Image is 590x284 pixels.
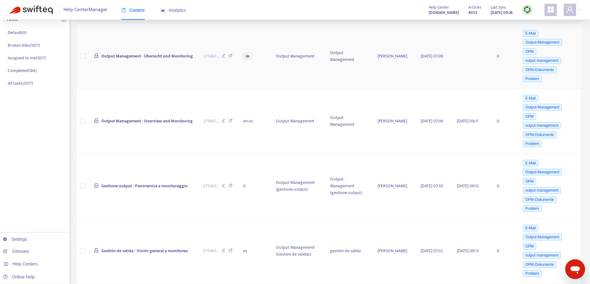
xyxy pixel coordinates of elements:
img: Swifteq [9,6,53,14]
iframe: Schaltfläche zum Öffnen des Messaging-Fensters [565,259,585,279]
span: Output-Management [523,234,562,240]
a: Online Help [3,274,35,279]
span: [DATE] 09:11 [457,117,478,125]
td: Output-Management (Gestion de salidas) [271,218,325,283]
td: Output Management [271,89,325,154]
span: Output Management - Overview and Monitoring [101,117,193,125]
span: E-Mail [523,225,538,231]
span: 275467 ... [203,118,219,125]
span: Output Management - Übersicht und Monitoring [101,53,193,60]
span: OPM [523,48,536,55]
span: Output-Management [523,104,562,111]
td: Output-Management (gestione output) [271,154,325,218]
span: Problem [523,270,542,277]
p: Completed ( 184 ) [8,67,37,74]
span: [DATE] 07:30 [421,182,443,189]
td: 0 [492,24,517,89]
a: Settings [3,237,27,242]
td: [PERSON_NAME] [373,89,416,154]
span: user [566,6,574,13]
span: lock [94,118,99,123]
td: Output Management [325,24,373,89]
span: OPM [523,178,536,185]
span: Last Sync [491,4,506,11]
td: it [238,154,271,218]
span: 275467 ... [203,53,219,60]
span: Help Center [429,4,449,11]
span: [DATE] 09:13 [457,247,479,254]
span: book [121,8,126,12]
span: lock [94,248,99,253]
span: OPM-Dokumente [523,66,557,73]
span: Problem [523,205,542,212]
span: Gestione output - Panoramica e monitoraggio [101,182,188,189]
span: [DATE] 07:06 [421,117,443,125]
span: OPM [523,243,536,250]
td: [PERSON_NAME] [373,24,416,89]
span: E-Mail [523,160,538,167]
p: Assigned to me ( 1017 ) [8,55,46,61]
td: gestión de salida [325,218,373,283]
span: Problem [523,140,542,147]
span: Output-Management [523,39,562,46]
td: es [238,218,271,283]
span: output management [523,57,561,64]
td: 0 [492,218,517,283]
a: Glossary [3,249,29,254]
span: Help Center Manager [63,4,107,16]
span: E-Mail [523,95,538,102]
span: 275467 ... [203,248,219,254]
span: E-Mail [523,30,538,37]
span: Content [121,8,145,13]
span: Help Centers [12,261,38,266]
span: OPM-Dokumente [523,196,557,203]
span: [DATE] 07:32 [421,247,443,254]
img: sync.dc5367851b00ba804db3.png [523,6,531,14]
a: [DOMAIN_NAME] [429,9,459,16]
span: [DATE] 09:12 [457,182,479,189]
p: Tasks [6,16,18,23]
span: OPM-Dokumente [523,261,557,268]
td: Output Management [271,24,325,89]
span: area-chart [161,8,165,12]
span: Articles [468,4,481,11]
strong: [DATE] 09:24 [491,9,513,16]
span: Analytics [161,8,186,13]
span: Gestión de salida - Visión general y monitoreo [101,247,188,254]
td: 0 [492,89,517,154]
span: Output-Management [523,169,562,176]
p: Broken links ( 1017 ) [8,42,40,49]
strong: 4053 [468,9,477,16]
span: [DATE] 07:06 [421,53,443,60]
td: [PERSON_NAME] [373,218,416,283]
span: output management [523,187,561,194]
td: 0 [492,154,517,218]
span: Problem [523,75,542,82]
td: en-us [238,89,271,154]
span: lock [94,183,99,188]
p: Default ( 0 ) [8,29,26,36]
td: Output-Management (gestione output) [325,154,373,218]
span: appstore [547,6,554,13]
span: output management [523,122,561,129]
td: [PERSON_NAME] [373,154,416,218]
p: All tasks ( 1017 ) [8,80,33,87]
td: Output Management [325,89,373,154]
span: 275467 ... [203,183,219,189]
span: output management [523,252,561,259]
span: OPM [523,113,536,120]
span: OPM-Dokumente [523,131,557,138]
span: de [243,53,252,60]
span: lock [94,53,99,58]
